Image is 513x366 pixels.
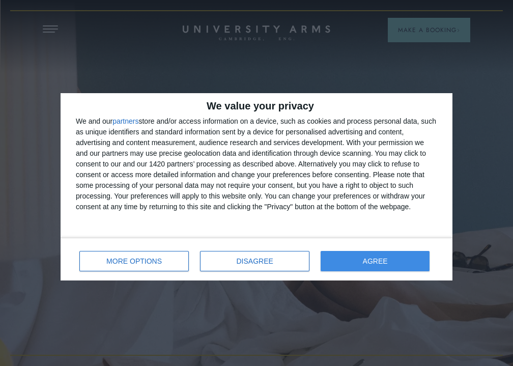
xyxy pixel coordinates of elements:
[112,118,138,125] button: partners
[76,101,437,111] h2: We value your privacy
[61,93,452,280] div: qc-cmp2-ui
[237,258,273,265] span: DISAGREE
[79,251,189,271] button: MORE OPTIONS
[200,251,309,271] button: DISAGREE
[76,116,437,212] div: We and our store and/or access information on a device, such as cookies and process personal data...
[363,258,388,265] span: AGREE
[106,258,162,265] span: MORE OPTIONS
[321,251,430,271] button: AGREE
